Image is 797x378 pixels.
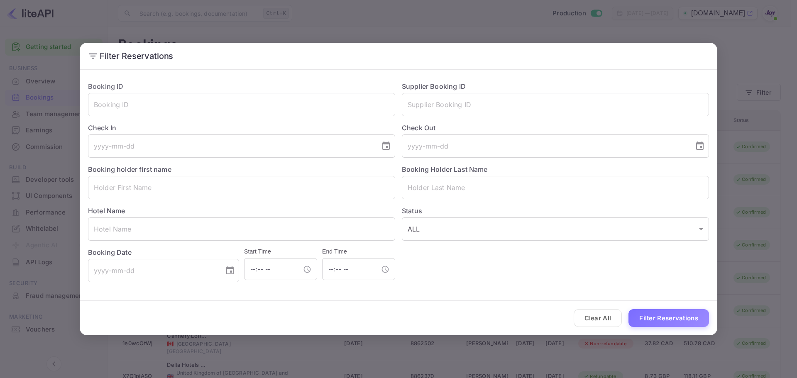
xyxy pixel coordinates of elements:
[244,247,317,256] h6: Start Time
[378,138,394,154] button: Choose date
[692,138,708,154] button: Choose date
[574,309,622,327] button: Clear All
[402,176,709,199] input: Holder Last Name
[402,165,488,173] label: Booking Holder Last Name
[402,217,709,241] div: ALL
[88,165,171,173] label: Booking holder first name
[88,259,218,282] input: yyyy-mm-dd
[402,93,709,116] input: Supplier Booking ID
[402,82,466,90] label: Supplier Booking ID
[402,206,709,216] label: Status
[222,262,238,279] button: Choose date
[88,134,374,158] input: yyyy-mm-dd
[88,207,125,215] label: Hotel Name
[88,176,395,199] input: Holder First Name
[628,309,709,327] button: Filter Reservations
[88,82,124,90] label: Booking ID
[80,43,717,69] h2: Filter Reservations
[88,217,395,241] input: Hotel Name
[402,134,688,158] input: yyyy-mm-dd
[88,247,239,257] label: Booking Date
[402,123,709,133] label: Check Out
[88,123,395,133] label: Check In
[322,247,395,256] h6: End Time
[88,93,395,116] input: Booking ID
